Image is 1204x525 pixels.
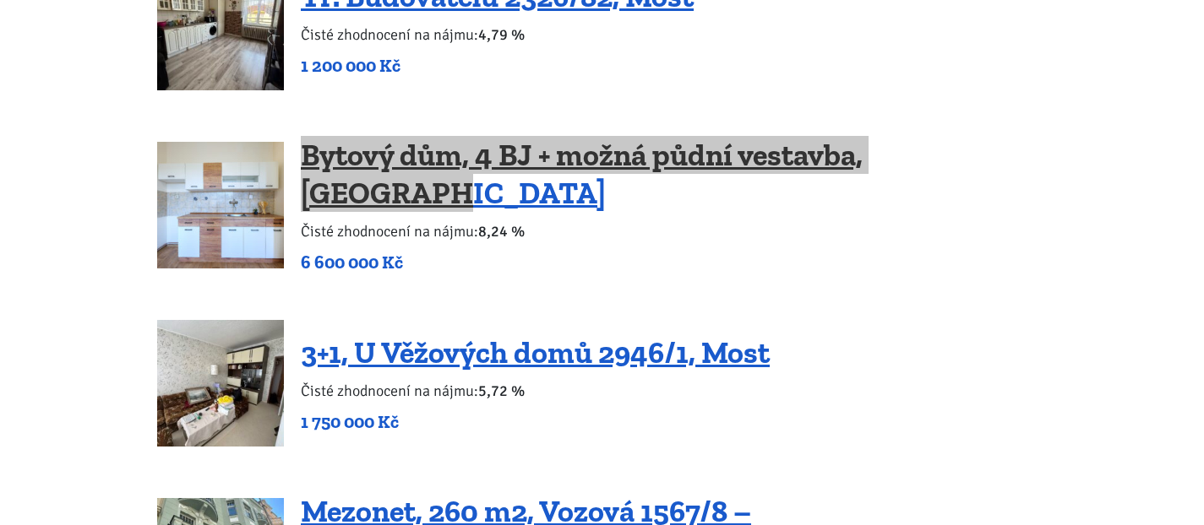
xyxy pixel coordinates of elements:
a: 3+1, U Věžových domů 2946/1, Most [301,334,770,371]
p: Čisté zhodnocení na nájmu: [301,219,1047,243]
b: 8,24 % [478,222,525,241]
b: 4,79 % [478,25,525,44]
p: Čisté zhodnocení na nájmu: [301,379,770,403]
p: 6 600 000 Kč [301,251,1047,274]
p: Čisté zhodnocení na nájmu: [301,23,694,46]
b: 5,72 % [478,382,525,400]
p: 1 200 000 Kč [301,54,694,78]
a: Bytový dům, 4 BJ + možná půdní vestavba, [GEOGRAPHIC_DATA] [301,137,863,211]
p: 1 750 000 Kč [301,410,770,434]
